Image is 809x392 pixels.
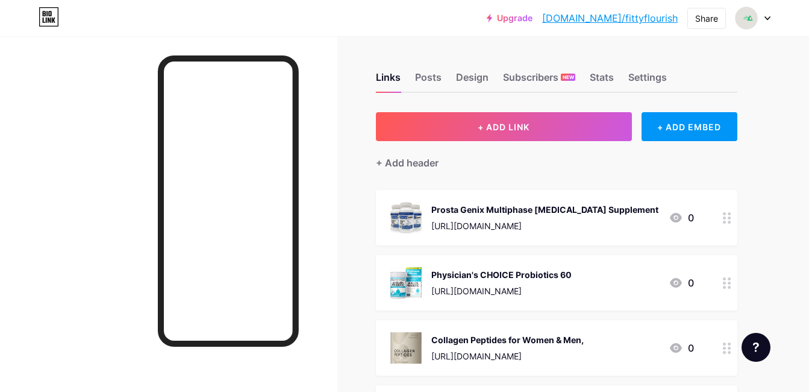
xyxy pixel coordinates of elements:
[478,122,529,132] span: + ADD LINK
[669,276,694,290] div: 0
[487,13,533,23] a: Upgrade
[415,70,442,92] div: Posts
[376,112,632,141] button: + ADD LINK
[431,203,658,216] div: Prosta Genix Multiphase [MEDICAL_DATA] Supplement
[376,156,439,170] div: + Add header
[431,334,584,346] div: Collagen Peptides for Women & Men,
[542,11,678,25] a: [DOMAIN_NAME]/fittyflourish
[431,285,572,297] div: [URL][DOMAIN_NAME]
[390,202,422,233] img: Prosta Genix Multiphase Prostate Supplement
[456,70,489,92] div: Design
[503,70,575,92] div: Subscribers
[695,12,718,25] div: Share
[431,350,584,362] div: [URL][DOMAIN_NAME]
[563,74,574,81] span: NEW
[669,341,694,355] div: 0
[376,70,401,92] div: Links
[390,332,422,364] img: Collagen Peptides for Women & Men,
[669,210,694,225] div: 0
[431,220,658,232] div: [URL][DOMAIN_NAME]
[735,7,758,30] img: fittyflourish
[628,70,667,92] div: Settings
[642,112,737,141] div: + ADD EMBED
[390,267,422,299] img: Physician's CHOICE Probiotics 60
[431,268,572,281] div: Physician's CHOICE Probiotics 60
[590,70,614,92] div: Stats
